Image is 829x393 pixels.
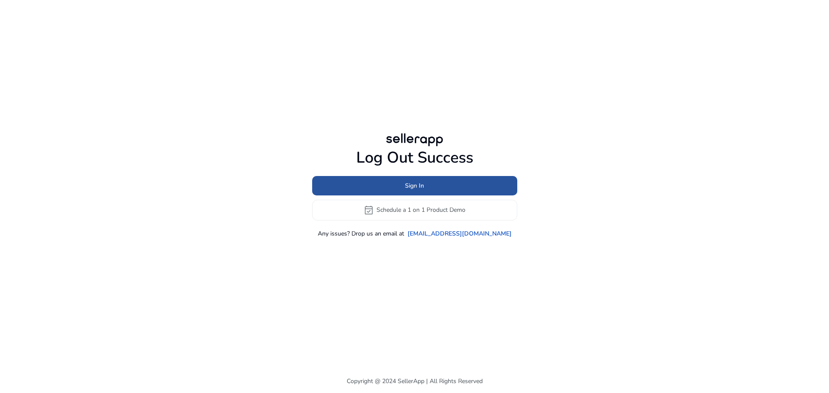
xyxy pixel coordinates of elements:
a: [EMAIL_ADDRESS][DOMAIN_NAME] [408,229,512,238]
h1: Log Out Success [312,148,517,167]
p: Any issues? Drop us an email at [318,229,404,238]
span: Sign In [405,181,424,190]
button: Sign In [312,176,517,195]
button: event_availableSchedule a 1 on 1 Product Demo [312,200,517,220]
span: event_available [364,205,374,215]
